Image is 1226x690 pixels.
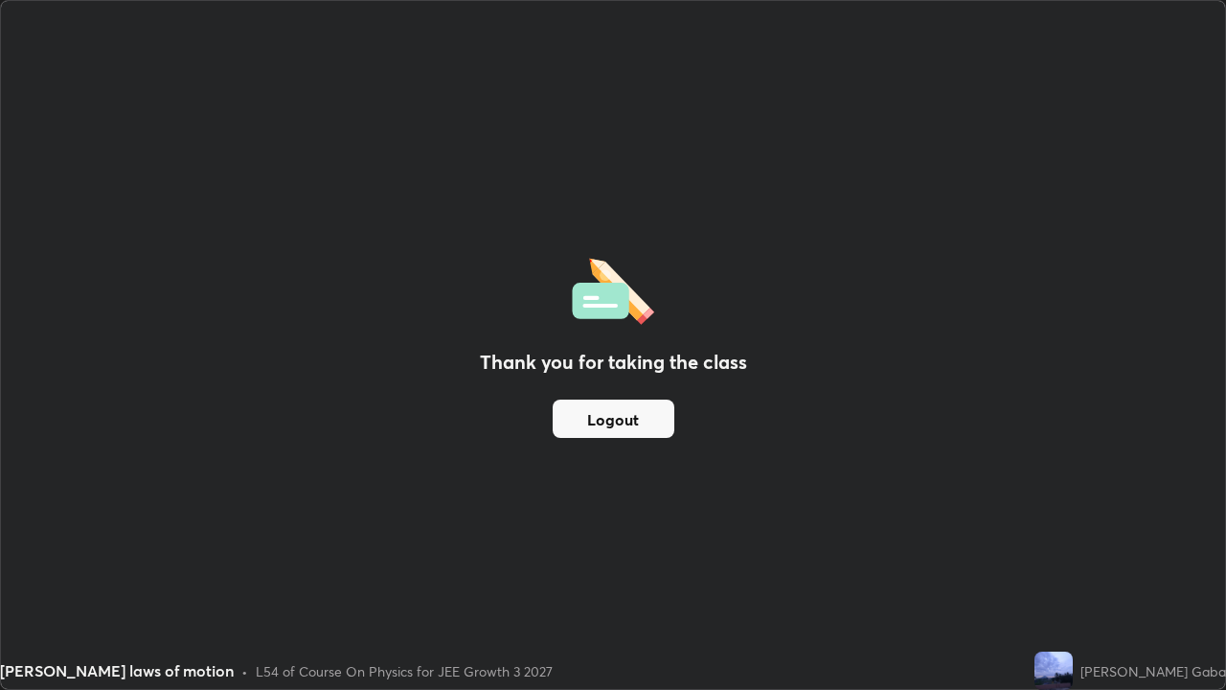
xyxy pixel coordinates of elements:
[480,348,747,377] h2: Thank you for taking the class
[241,661,248,681] div: •
[1034,652,1073,690] img: ee2751fcab3e493bb05435c8ccc7e9b6.jpg
[256,661,553,681] div: L54 of Course On Physics for JEE Growth 3 2027
[553,400,674,438] button: Logout
[1080,661,1226,681] div: [PERSON_NAME] Gaba
[572,252,654,325] img: offlineFeedback.1438e8b3.svg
